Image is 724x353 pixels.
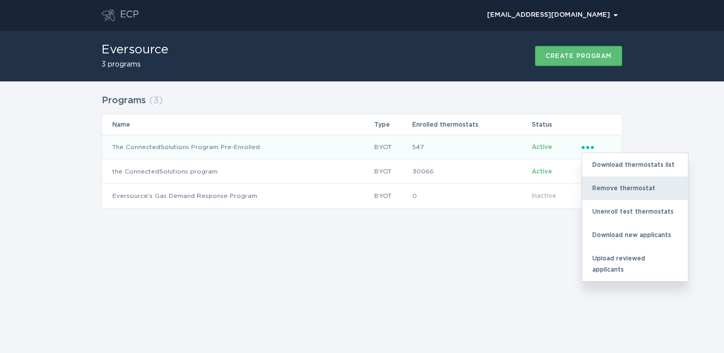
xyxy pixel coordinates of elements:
div: Download thermostats list [582,153,688,176]
div: Remove thermostat [582,176,688,200]
div: ECP [120,9,139,21]
td: BYOT [374,159,412,184]
th: Status [531,114,581,135]
h1: Eversource [102,44,168,56]
th: Type [374,114,412,135]
span: Active [532,168,552,174]
span: ( 3 ) [149,96,163,105]
span: Inactive [532,193,556,199]
h2: Programs [102,92,146,110]
div: Download new applicants [582,223,688,247]
td: The ConnectedSolutions Program Pre-Enrolled [102,135,374,159]
button: Create program [535,46,622,66]
td: Eversource’s Gas Demand Response Program [102,184,374,208]
div: Create program [546,53,612,59]
tr: 7da5011806294c65b3284ef8da718240 [102,159,622,184]
tr: Table Headers [102,114,622,135]
th: Name [102,114,374,135]
h2: 3 programs [102,61,168,68]
td: BYOT [374,135,412,159]
td: BYOT [374,184,412,208]
td: 0 [412,184,531,208]
th: Enrolled thermostats [412,114,531,135]
td: 30066 [412,159,531,184]
span: Active [532,144,552,150]
tr: d6cadf48272648d5a1a1be908d1264ec [102,135,622,159]
div: [EMAIL_ADDRESS][DOMAIN_NAME] [487,12,618,18]
div: Upload reviewed applicants [582,247,688,281]
button: Open user account details [482,8,622,23]
td: 547 [412,135,531,159]
td: the ConnectedSolutions program [102,159,374,184]
button: Go to dashboard [102,9,115,21]
tr: c56c1c64f5d64682bb014449ad4558dc [102,184,622,208]
div: Popover menu [482,8,622,23]
div: Unenroll test thermostats [582,200,688,223]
